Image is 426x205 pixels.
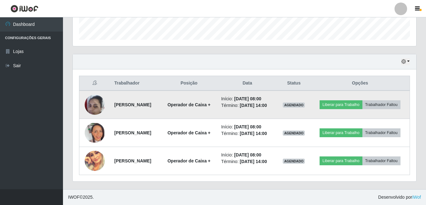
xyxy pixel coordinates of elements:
[85,151,105,171] img: 1747246245784.jpeg
[168,102,211,107] strong: Operador de Caixa +
[362,100,400,109] button: Trabalhador Faltou
[85,91,105,118] img: 1658953242663.jpeg
[283,159,305,164] span: AGENDADO
[114,158,151,163] strong: [PERSON_NAME]
[234,124,261,129] time: [DATE] 08:00
[412,195,421,200] a: iWof
[221,130,273,137] li: Término:
[378,194,421,201] span: Desenvolvido por
[240,103,267,108] time: [DATE] 14:00
[85,123,105,143] img: 1741725931252.jpeg
[221,152,273,158] li: Início:
[114,102,151,107] strong: [PERSON_NAME]
[277,76,310,91] th: Status
[168,158,211,163] strong: Operador de Caixa +
[68,195,80,200] span: IWOF
[320,156,362,165] button: Liberar para Trabalho
[221,124,273,130] li: Início:
[283,102,305,108] span: AGENDADO
[68,194,94,201] span: © 2025 .
[221,96,273,102] li: Início:
[168,130,211,135] strong: Operador de Caixa +
[114,130,151,135] strong: [PERSON_NAME]
[362,156,400,165] button: Trabalhador Faltou
[161,76,217,91] th: Posição
[362,128,400,137] button: Trabalhador Faltou
[234,152,261,157] time: [DATE] 08:00
[221,102,273,109] li: Término:
[320,128,362,137] button: Liberar para Trabalho
[217,76,277,91] th: Data
[221,158,273,165] li: Término:
[234,96,261,101] time: [DATE] 08:00
[240,131,267,136] time: [DATE] 14:00
[240,159,267,164] time: [DATE] 14:00
[10,5,38,13] img: CoreUI Logo
[310,76,410,91] th: Opções
[283,131,305,136] span: AGENDADO
[320,100,362,109] button: Liberar para Trabalho
[111,76,161,91] th: Trabalhador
